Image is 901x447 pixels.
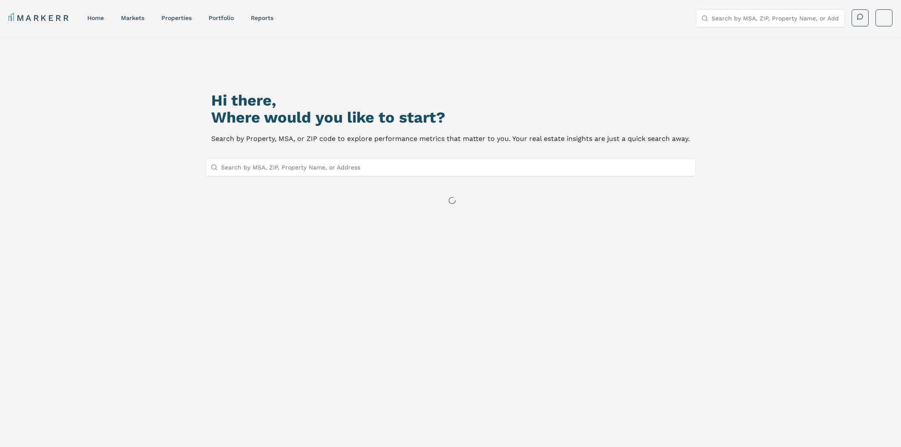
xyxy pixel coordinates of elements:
[209,14,234,21] a: Portfolio
[211,133,690,145] p: Search by Property, MSA, or ZIP code to explore performance metrics that matter to you. Your real...
[712,10,839,27] input: Search by MSA, ZIP, Property Name, or Address
[9,12,70,24] a: MARKERR
[161,14,192,21] a: properties
[211,109,690,126] h2: Where would you like to start?
[87,14,104,21] a: home
[221,159,690,176] input: Search by MSA, ZIP, Property Name, or Address
[251,14,273,21] a: reports
[121,14,144,21] a: markets
[211,92,690,109] h1: Hi there,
